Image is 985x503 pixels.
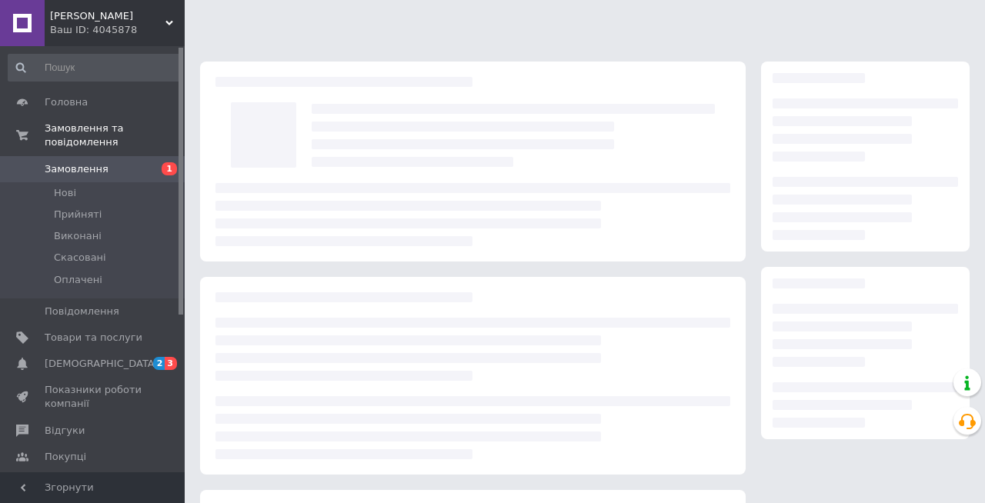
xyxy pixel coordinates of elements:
span: Відгуки [45,424,85,438]
span: 3 [165,357,177,370]
span: Прийняті [54,208,102,222]
span: 1 [162,162,177,175]
span: Повідомлення [45,305,119,318]
span: Товари та послуги [45,331,142,345]
span: Замовлення та повідомлення [45,122,185,149]
span: Оплачені [54,273,102,287]
div: Ваш ID: 4045878 [50,23,185,37]
span: Магія Каменю [50,9,165,23]
span: Скасовані [54,251,106,265]
span: [DEMOGRAPHIC_DATA] [45,357,159,371]
span: 2 [153,357,165,370]
input: Пошук [8,54,182,82]
span: Виконані [54,229,102,243]
span: Головна [45,95,88,109]
span: Покупці [45,450,86,464]
span: Показники роботи компанії [45,383,142,411]
span: Замовлення [45,162,109,176]
span: Нові [54,186,76,200]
